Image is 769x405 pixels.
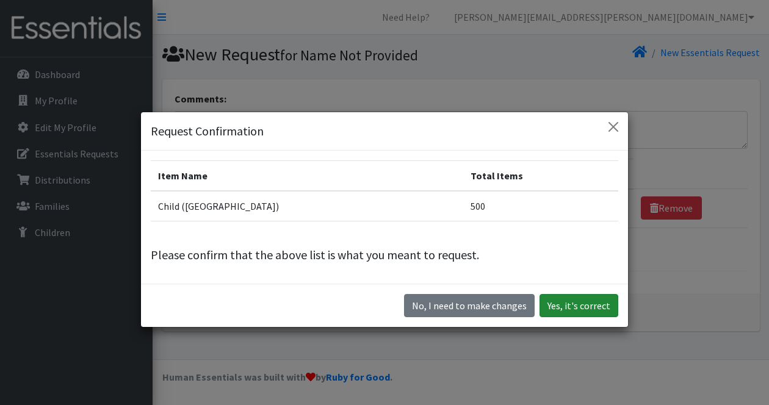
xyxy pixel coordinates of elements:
[404,294,535,317] button: No I need to make changes
[151,122,264,140] h5: Request Confirmation
[604,117,623,137] button: Close
[151,191,463,221] td: Child ([GEOGRAPHIC_DATA])
[151,161,463,192] th: Item Name
[463,161,618,192] th: Total Items
[540,294,618,317] button: Yes, it's correct
[151,246,618,264] p: Please confirm that the above list is what you meant to request.
[463,191,618,221] td: 500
